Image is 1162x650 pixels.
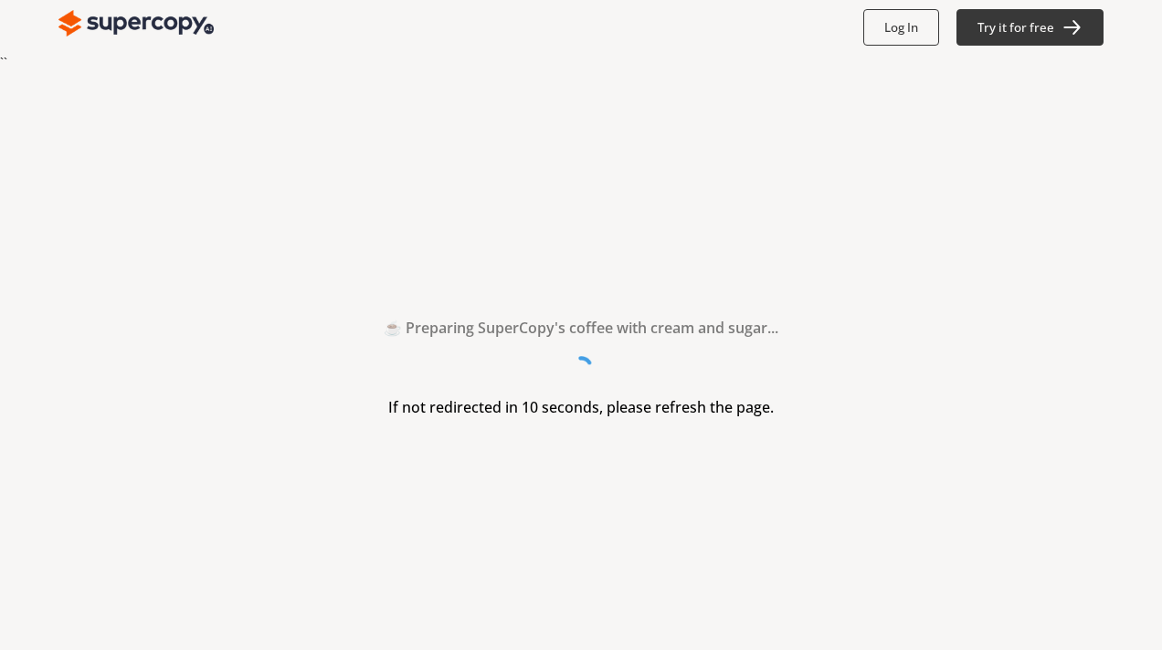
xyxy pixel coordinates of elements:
b: Try it for free [977,19,1054,36]
h3: If not redirected in 10 seconds, please refresh the page. [388,393,774,421]
b: Log In [884,19,918,36]
button: Log In [863,9,939,46]
h2: ☕ Preparing SuperCopy's coffee with cream and sugar... [384,314,778,341]
img: Close [58,5,214,42]
button: Try it for free [956,9,1104,46]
